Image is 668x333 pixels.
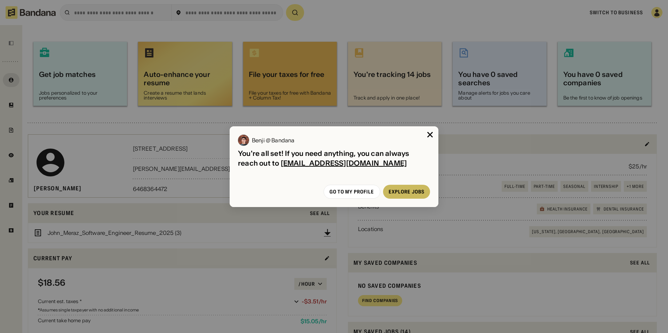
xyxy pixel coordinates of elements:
div: Benji @ Bandana [252,137,294,143]
a: [EMAIL_ADDRESS][DOMAIN_NAME] [281,159,407,167]
div: You're all set! If you need anything, you can always reach out to [238,149,430,168]
div: Go to my profile [329,189,374,194]
img: Benji @ Bandana [238,135,249,146]
div: Explore jobs [389,189,424,194]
